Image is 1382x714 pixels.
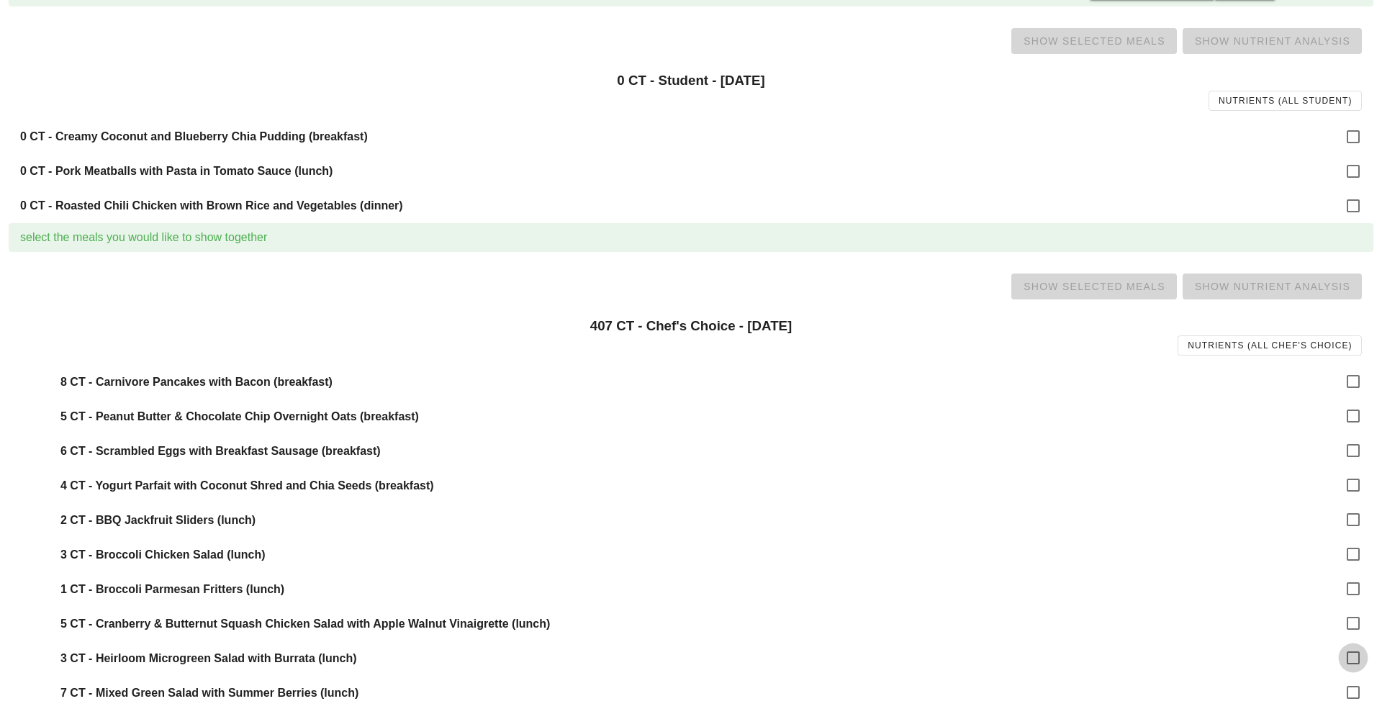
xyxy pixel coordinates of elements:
h4: 8 CT - Carnivore Pancakes with Bacon (breakfast) [60,375,1333,389]
a: Nutrients (all Student) [1209,91,1362,111]
h4: 2 CT - BBQ Jackfruit Sliders (lunch) [60,513,1333,527]
div: select the meals you would like to show together [20,229,1362,246]
h4: 5 CT - Peanut Butter & Chocolate Chip Overnight Oats (breakfast) [60,410,1333,423]
a: Nutrients (all Chef's Choice) [1178,335,1362,356]
h4: 1 CT - Broccoli Parmesan Fritters (lunch) [60,582,1333,596]
span: Nutrients (all Student) [1218,96,1352,106]
h3: 0 CT - Student - [DATE] [20,73,1362,89]
h4: 0 CT - Creamy Coconut and Blueberry Chia Pudding (breakfast) [20,130,1333,143]
h4: 0 CT - Roasted Chili Chicken with Brown Rice and Vegetables (dinner) [20,199,1333,212]
h4: 4 CT - Yogurt Parfait with Coconut Shred and Chia Seeds (breakfast) [60,479,1333,492]
h4: 0 CT - Pork Meatballs with Pasta in Tomato Sauce (lunch) [20,164,1333,178]
span: Nutrients (all Chef's Choice) [1187,340,1352,351]
h4: 5 CT - Cranberry & Butternut Squash Chicken Salad with Apple Walnut Vinaigrette (lunch) [60,617,1333,631]
h4: 7 CT - Mixed Green Salad with Summer Berries (lunch) [60,686,1333,700]
h4: 6 CT - Scrambled Eggs with Breakfast Sausage (breakfast) [60,444,1333,458]
h3: 407 CT - Chef's Choice - [DATE] [20,318,1362,334]
h4: 3 CT - Heirloom Microgreen Salad with Burrata (lunch) [60,651,1333,665]
h4: 3 CT - Broccoli Chicken Salad (lunch) [60,548,1333,561]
